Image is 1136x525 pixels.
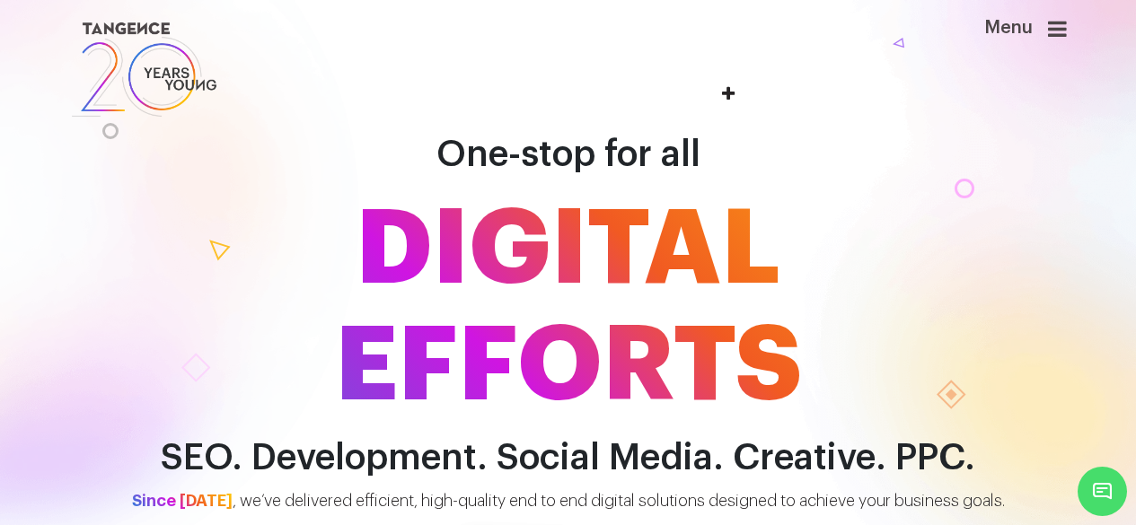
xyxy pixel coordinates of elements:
span: DIGITAL EFFORTS [57,191,1080,424]
span: One-stop for all [436,136,700,172]
img: logo SVG [70,18,219,121]
span: Chat Widget [1078,467,1127,516]
h2: SEO. Development. Social Media. Creative. PPC. [57,438,1080,478]
span: Since [DATE] [132,493,233,509]
p: , we’ve delivered efficient, high-quality end to end digital solutions designed to achieve your b... [89,489,1048,513]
